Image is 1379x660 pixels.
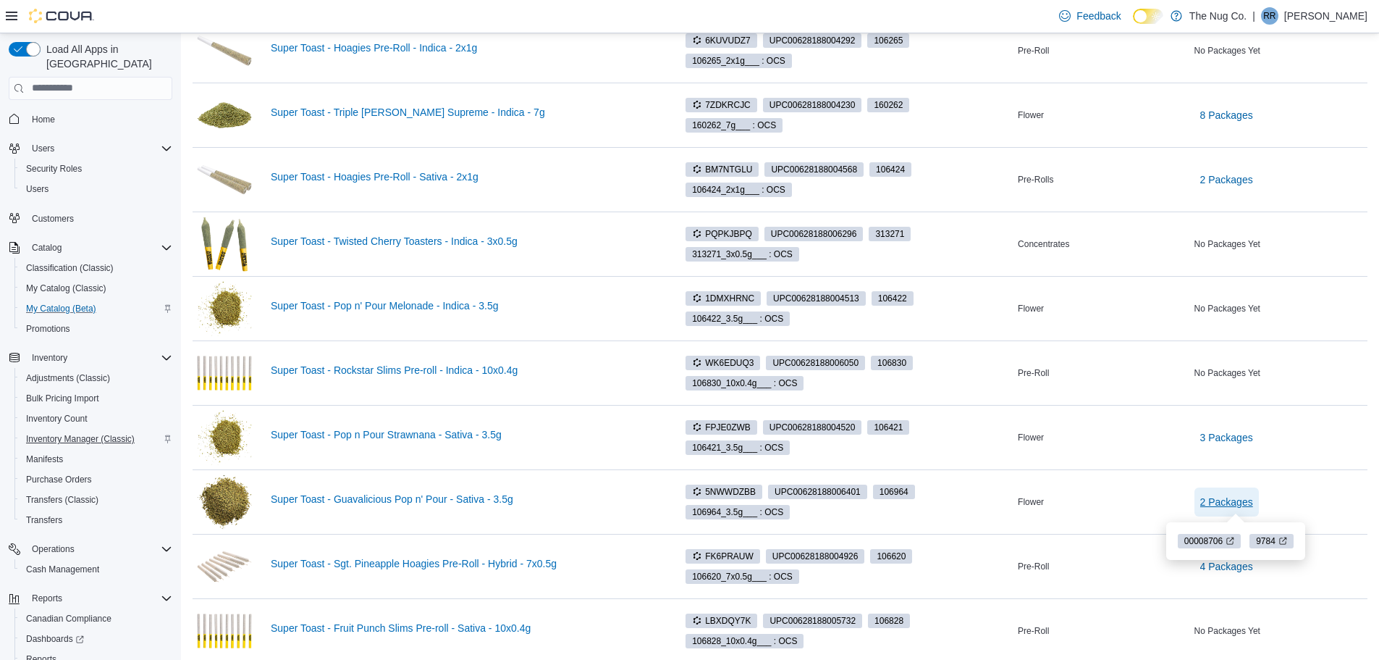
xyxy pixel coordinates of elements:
[3,109,178,130] button: Home
[876,163,905,176] span: 106424
[686,98,757,112] span: 7ZDKRCJC
[763,420,862,435] span: UPC00628188004520
[1192,622,1367,640] div: No Packages Yet
[20,160,88,177] a: Security Roles
[20,430,172,448] span: Inventory Manager (Classic)
[20,610,117,627] a: Canadian Compliance
[686,33,757,48] span: 6KUVUDZ7
[195,602,253,660] img: Super Toast - Fruit Punch Slims Pre-roll - Sativa - 10x0.4g
[772,356,859,369] span: UPC 00628188006050
[26,111,61,128] a: Home
[686,569,799,584] span: 106620_7x0.5g___ : OCS
[769,421,856,434] span: UPC 00628188004520
[14,429,178,449] button: Inventory Manager (Classic)
[1015,493,1191,511] div: Flower
[867,98,909,112] span: 160262
[26,239,67,256] button: Catalog
[26,349,172,367] span: Inventory
[3,348,178,368] button: Inventory
[769,614,856,627] span: UPC 00628188005732
[692,441,783,454] span: 106421_3.5g___ : OCS
[686,312,790,326] span: 106422_3.5g___ : OCS
[195,409,253,467] img: Super Toast - Pop n Pour Strawnana - Sativa - 3.5g
[20,511,68,529] a: Transfers
[1015,235,1191,253] div: Concentrates
[26,454,63,465] span: Manifests
[20,390,172,407] span: Bulk Pricing Import
[20,561,172,578] span: Cash Management
[874,34,903,47] span: 106265
[20,160,172,177] span: Security Roles
[20,369,172,387] span: Adjustments (Classic)
[692,506,783,519] span: 106964_3.5g___ : OCS
[692,377,797,390] span: 106830_10x0.4g___ : OCS
[20,511,172,529] span: Transfers
[1261,7,1278,25] div: Rhonda Reid
[32,213,74,225] span: Customers
[1249,534,1294,548] button: 9784
[14,559,178,580] button: Cash Management
[14,510,178,530] button: Transfers
[20,259,119,277] a: Classification (Classic)
[26,140,172,157] span: Users
[20,561,105,578] a: Cash Management
[20,610,172,627] span: Canadian Compliance
[20,180,172,198] span: Users
[1015,622,1191,640] div: Pre-Roll
[26,433,135,445] span: Inventory Manager (Classic)
[20,430,140,448] a: Inventory Manager (Classic)
[195,22,253,80] img: Super Toast - Hoagies Pre-Roll - Indica - 2x1g
[20,320,76,338] a: Promotions
[26,183,49,195] span: Users
[271,235,659,247] a: Super Toast - Twisted Cherry Toasters - Indica - 3x0.5g
[1189,7,1247,25] p: The Nug Co.
[26,303,96,314] span: My Catalog (Beta)
[867,420,909,435] span: 106421
[1252,7,1255,25] p: |
[14,490,178,510] button: Transfers (Classic)
[14,388,178,409] button: Bulk Pricing Import
[868,614,910,628] span: 106828
[686,420,757,435] span: FPJE0ZWB
[1256,535,1275,548] span: 9784
[1015,558,1191,575] div: Pre-Roll
[26,540,80,558] button: Operations
[872,291,914,306] span: 106422
[14,179,178,199] button: Users
[1200,559,1253,574] span: 4 Packages
[20,300,172,317] span: My Catalog (Beta)
[14,368,178,388] button: Adjustments (Classic)
[873,485,915,499] span: 106964
[686,440,790,455] span: 106421_3.5g___ : OCS
[692,248,793,261] span: 313271_3x0.5g___ : OCS
[271,171,659,183] a: Super Toast - Hoagies Pre-Roll - Sativa - 2x1g
[271,300,659,312] a: Super Toast - Pop n' Pour Melonade - Indica - 3.5g
[1200,172,1253,187] span: 2 Packages
[14,319,178,339] button: Promotions
[32,543,75,555] span: Operations
[1200,108,1253,122] span: 8 Packages
[869,162,911,177] span: 106424
[26,372,110,384] span: Adjustments (Classic)
[692,292,754,305] span: 1DMXHRNC
[877,550,906,563] span: 106620
[692,312,783,325] span: 106422_3.5g___ : OCS
[26,494,98,506] span: Transfers (Classic)
[692,34,751,47] span: 6KUVUDZ7
[14,298,178,319] button: My Catalog (Beta)
[271,558,659,569] a: Super Toast - Sgt. Pineapple Hoagies Pre-Roll - Hybrid - 7x0.5g
[26,262,114,274] span: Classification (Classic)
[766,356,865,370] span: UPC00628188006050
[26,239,172,256] span: Catalog
[686,376,804,390] span: 106830_10x0.4g___ : OCS
[195,151,253,209] img: Super Toast - Hoagies Pre-Roll - Sativa - 2x1g
[14,449,178,469] button: Manifests
[763,614,862,628] span: UPC00628188005732
[20,630,172,648] span: Dashboards
[32,143,54,154] span: Users
[14,609,178,629] button: Canadian Compliance
[1194,423,1259,452] button: 3 Packages
[871,356,913,370] span: 106830
[1015,300,1191,317] div: Flower
[271,429,659,440] a: Super Toast - Pop n Pour Strawnana - Sativa - 3.5g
